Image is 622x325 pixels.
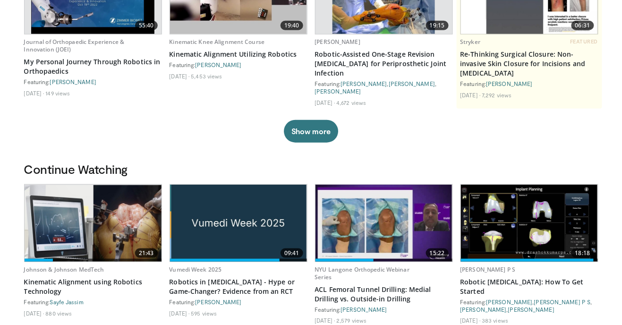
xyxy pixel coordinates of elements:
[170,72,190,80] li: [DATE]
[281,248,303,258] span: 09:41
[315,317,335,325] li: [DATE]
[135,21,158,30] span: 55:40
[315,99,335,106] li: [DATE]
[170,298,307,306] div: Featuring:
[461,185,598,262] a: 18:18
[281,21,303,30] span: 19:40
[315,38,361,46] a: [PERSON_NAME]
[315,185,452,262] a: 15:22
[482,91,511,99] li: 7,292 views
[460,91,481,99] li: [DATE]
[25,185,162,262] a: 21:43
[460,298,598,313] div: Featuring: , , ,
[24,298,162,306] div: Featuring:
[24,309,44,317] li: [DATE]
[191,309,217,317] li: 595 views
[24,277,162,296] a: Kinematic Alignment using Robotics Technology
[24,162,598,177] h3: Continue Watching
[24,57,162,76] a: My Personal Journey Through Robotics in Orthopaedics
[170,61,307,68] div: Featuring:
[196,299,242,305] a: [PERSON_NAME]
[170,50,307,59] a: Kinematic Alignment Utilizing Robotics
[460,80,598,87] div: Featuring:
[336,99,366,106] li: 4,672 views
[341,80,387,87] a: [PERSON_NAME]
[460,38,481,46] a: Stryker
[24,38,125,53] a: Journal of Orthopaedic Experience & Innovation (JOEI)
[482,317,508,325] li: 383 views
[191,72,222,80] li: 5,453 views
[25,185,162,262] img: 85482610-0380-4aae-aa4a-4a9be0c1a4f1.620x360_q85_upscale.jpg
[315,285,453,304] a: ACL Femoral Tunnel Drilling: Medial Drilling vs. Outside-in Drilling
[426,248,449,258] span: 15:22
[135,248,158,258] span: 21:43
[196,61,242,68] a: [PERSON_NAME]
[45,89,70,97] li: 149 views
[170,185,307,262] a: 09:41
[24,89,44,97] li: [DATE]
[315,88,361,94] a: [PERSON_NAME]
[50,299,84,305] a: Sayfe Jassim
[50,78,96,85] a: [PERSON_NAME]
[460,50,598,78] a: Re-Thinking Surgical Closure: Non-invasive Skin Closure for Incisions and [MEDICAL_DATA]
[170,185,307,262] img: ac8e8238-165a-4ac4-92b1-6d6047489aa4.jpg.620x360_q85_upscale.jpg
[170,265,222,274] a: Vumedi Week 2025
[460,317,481,325] li: [DATE]
[426,21,449,30] span: 19:15
[170,38,265,46] a: Kinematic Knee Alignment Course
[534,299,591,305] a: [PERSON_NAME] P S
[170,277,307,296] a: Robotics in [MEDICAL_DATA] - Hype or Game-Changer? Evidence from an RCT
[486,299,533,305] a: [PERSON_NAME]
[461,185,598,262] img: 1dd8caef-38db-4f53-ae67-e03253006d6d.620x360_q85_upscale.jpg
[315,50,453,78] a: Robotic-Assisted One-Stage Revision [MEDICAL_DATA] for Periprosthetic Joint Infection
[571,248,594,258] span: 18:18
[45,309,72,317] li: 880 views
[460,306,507,313] a: [PERSON_NAME]
[315,80,453,95] div: Featuring: , ,
[315,306,453,313] div: Featuring:
[460,277,598,296] a: Robotic [MEDICAL_DATA]: How To Get Started
[570,38,598,45] span: FEATURED
[315,185,452,262] img: eee4b543-0863-49b9-bf32-10dc7ba859aa.620x360_q85_upscale.jpg
[24,265,104,274] a: Johnson & Johnson MedTech
[170,309,190,317] li: [DATE]
[486,80,533,87] a: [PERSON_NAME]
[315,265,410,281] a: NYU Langone Orthopedic Webinar Series
[460,265,516,274] a: [PERSON_NAME] P S
[341,306,387,313] a: [PERSON_NAME]
[389,80,435,87] a: [PERSON_NAME]
[508,306,554,313] a: [PERSON_NAME]
[284,120,338,143] button: Show more
[24,78,162,86] div: Featuring:
[336,317,366,325] li: 2,579 views
[571,21,594,30] span: 06:31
